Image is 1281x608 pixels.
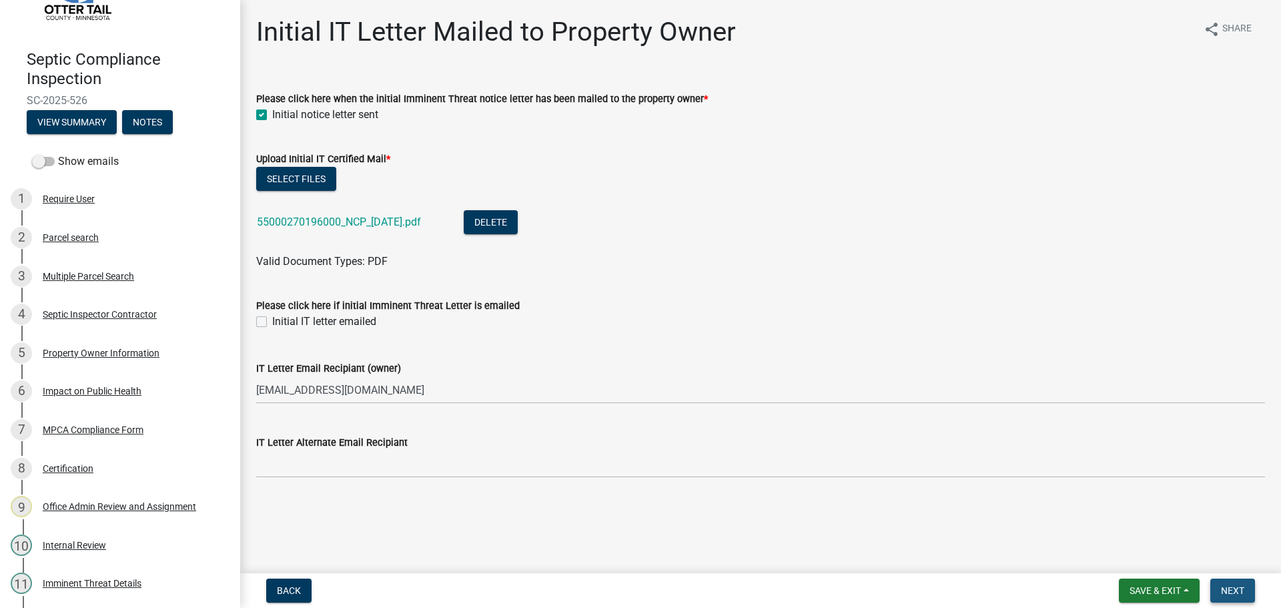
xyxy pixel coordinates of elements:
a: 55000270196000_NCP_[DATE].pdf [257,216,421,228]
wm-modal-confirm: Summary [27,117,117,128]
wm-modal-confirm: Notes [122,117,173,128]
span: Share [1222,21,1252,37]
div: 5 [11,342,32,364]
div: 8 [11,458,32,479]
div: Multiple Parcel Search [43,272,134,281]
div: Imminent Threat Details [43,579,141,588]
div: 9 [11,496,32,517]
div: Parcel search [43,233,99,242]
div: Impact on Public Health [43,386,141,396]
i: share [1204,21,1220,37]
span: SC-2025-526 [27,94,213,107]
div: Office Admin Review and Assignment [43,502,196,511]
button: Select files [256,167,336,191]
div: 10 [11,535,32,556]
label: Please click here when the initial Imminent Threat notice letter has been mailed to the property ... [256,95,708,104]
div: Certification [43,464,93,473]
div: 7 [11,419,32,440]
label: Initial notice letter sent [272,107,378,123]
label: Please click here if initial Imminent Threat Letter is emailed [256,302,520,311]
label: Show emails [32,154,119,170]
div: 3 [11,266,32,287]
span: Next [1221,585,1244,596]
span: Back [277,585,301,596]
label: Initial IT letter emailed [272,314,376,330]
div: Require User [43,194,95,204]
div: 2 [11,227,32,248]
div: Property Owner Information [43,348,159,358]
label: IT Letter Alternate Email Recipiant [256,438,408,448]
span: Valid Document Types: PDF [256,255,388,268]
div: 1 [11,188,32,210]
div: 4 [11,304,32,325]
div: MPCA Compliance Form [43,425,143,434]
button: Notes [122,110,173,134]
label: Upload Initial IT Certified Mail [256,155,390,164]
button: Delete [464,210,518,234]
div: 11 [11,573,32,594]
h4: Septic Compliance Inspection [27,50,230,89]
span: Save & Exit [1130,585,1181,596]
button: shareShare [1193,16,1262,42]
button: Next [1210,579,1255,603]
div: Septic Inspector Contractor [43,310,157,319]
div: Internal Review [43,541,106,550]
h1: Initial IT Letter Mailed to Property Owner [256,16,736,48]
button: View Summary [27,110,117,134]
button: Save & Exit [1119,579,1200,603]
wm-modal-confirm: Delete Document [464,217,518,230]
label: IT Letter Email Recipiant (owner) [256,364,401,374]
div: 6 [11,380,32,402]
button: Back [266,579,312,603]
